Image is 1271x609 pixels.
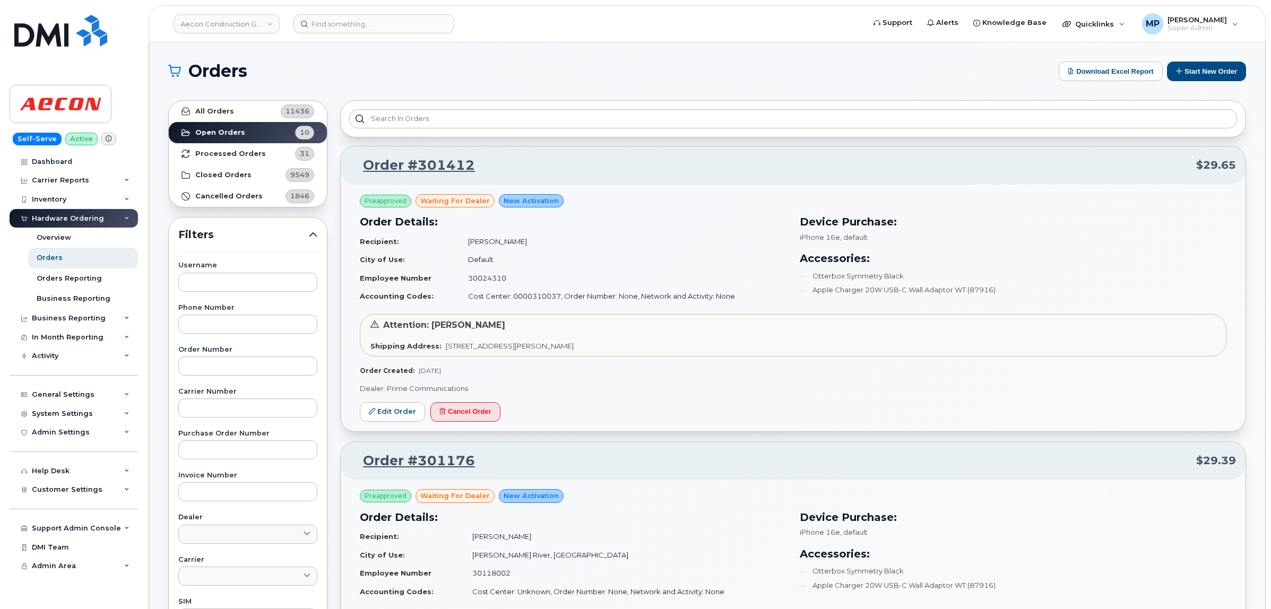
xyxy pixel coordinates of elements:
[1196,158,1236,173] span: $29.65
[365,491,407,501] span: Preapproved
[463,564,786,582] td: 30118002
[178,388,317,395] label: Carrier Number
[420,491,490,501] span: waiting for dealer
[360,532,399,541] strong: Recipient:
[195,192,263,201] strong: Cancelled Orders
[169,101,327,122] a: All Orders11436
[300,149,309,159] span: 31
[360,274,431,282] strong: Employee Number
[1196,453,1236,468] span: $29.39
[800,233,840,241] span: iPhone 16e
[178,262,317,269] label: Username
[178,304,317,311] label: Phone Number
[459,250,786,269] td: Default
[178,598,317,605] label: SIM
[178,472,317,479] label: Invoice Number
[360,384,1226,394] p: Dealer: Prime Communications
[360,214,787,230] h3: Order Details:
[800,271,1227,281] li: Otterbox Symmetry Black
[178,430,317,437] label: Purchase Order Number
[463,527,786,546] td: [PERSON_NAME]
[800,580,1227,590] li: Apple Charger 20W USB-C Wall Adaptor WT (87916)
[419,367,441,375] span: [DATE]
[178,514,317,521] label: Dealer
[195,128,245,137] strong: Open Orders
[349,109,1237,128] input: Search in orders
[800,214,1227,230] h3: Device Purchase:
[365,196,407,206] span: Preapproved
[169,122,327,143] a: Open Orders10
[800,528,840,536] span: iPhone 16e
[188,63,247,79] span: Orders
[360,292,434,300] strong: Accounting Codes:
[840,233,868,241] span: , default
[178,556,317,563] label: Carrier
[383,320,505,330] span: Attention: [PERSON_NAME]
[420,196,490,206] span: waiting for dealer
[178,227,309,242] span: Filters
[360,587,434,596] strong: Accounting Codes:
[504,196,559,206] span: New Activation
[459,269,786,288] td: 30024310
[360,569,431,577] strong: Employee Number
[195,150,266,158] strong: Processed Orders
[195,171,252,179] strong: Closed Orders
[800,509,1227,525] h3: Device Purchase:
[350,156,475,175] a: Order #301412
[430,402,500,422] button: Cancel Order
[350,451,475,471] a: Order #301176
[169,164,327,186] a: Closed Orders9549
[360,237,399,246] strong: Recipient:
[195,107,234,116] strong: All Orders
[360,551,405,559] strong: City of Use:
[360,255,405,264] strong: City of Use:
[178,346,317,353] label: Order Number
[504,491,559,501] span: New Activation
[800,566,1227,576] li: Otterbox Symmetry Black
[800,250,1227,266] h3: Accessories:
[1059,62,1163,81] button: Download Excel Report
[360,509,787,525] h3: Order Details:
[370,342,442,350] strong: Shipping Address:
[463,582,786,601] td: Cost Center: Unknown, Order Number: None, Network and Activity: None
[840,528,868,536] span: , default
[800,285,1227,295] li: Apple Charger 20W USB-C Wall Adaptor WT (87916)
[300,127,309,137] span: 10
[463,546,786,564] td: [PERSON_NAME] River, [GEOGRAPHIC_DATA]
[800,546,1227,562] h3: Accessories:
[1167,62,1246,81] button: Start New Order
[286,106,309,116] span: 11436
[360,402,425,422] a: Edit Order
[459,232,786,251] td: [PERSON_NAME]
[360,367,414,375] strong: Order Created:
[290,170,309,180] span: 9549
[459,287,786,306] td: Cost Center: 0000310037, Order Number: None, Network and Activity: None
[169,143,327,164] a: Processed Orders31
[290,191,309,201] span: 1846
[446,342,574,350] span: [STREET_ADDRESS][PERSON_NAME]
[169,186,327,207] a: Cancelled Orders1846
